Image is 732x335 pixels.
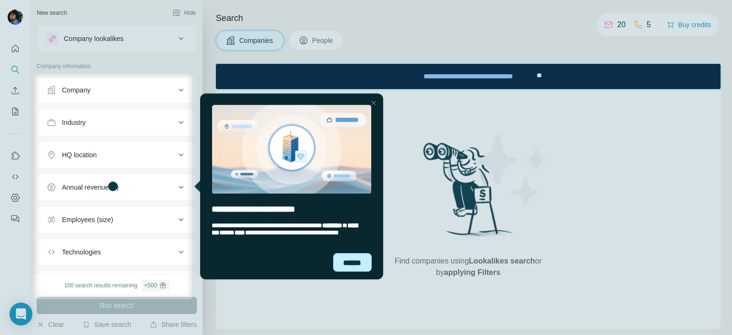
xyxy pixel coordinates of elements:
div: + 500 [144,281,157,290]
div: Industry [62,118,86,127]
button: Annual revenue ($) [37,176,196,199]
div: Employees (size) [62,215,113,224]
button: HQ location [37,143,196,166]
button: Company [37,79,196,102]
div: HQ location [62,150,97,160]
div: 100 search results remaining [64,280,169,291]
button: Employees (size) [37,208,196,231]
div: Company [62,85,91,95]
iframe: Tooltip [192,91,385,281]
div: Technologies [62,247,101,257]
button: Industry [37,111,196,134]
button: Keywords [37,273,196,296]
div: Upgrade plan for full access to Surfe [185,2,320,23]
div: Annual revenue ($) [62,183,119,192]
button: Technologies [37,241,196,264]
